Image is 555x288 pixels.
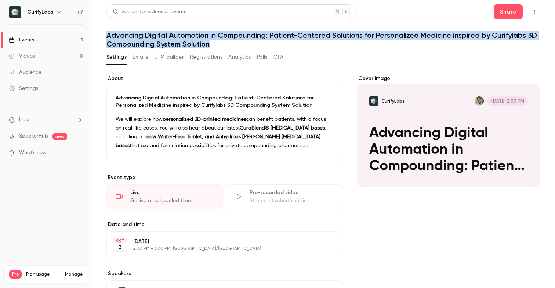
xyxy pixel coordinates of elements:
[74,150,83,156] iframe: Noticeable Trigger
[154,51,184,63] button: UTM builder
[106,51,127,63] button: Settings
[27,8,53,16] h6: CurifyLabs
[116,134,320,148] strong: new Water-Free Tablet, and Anhydrous [PERSON_NAME] [MEDICAL_DATA] bases
[9,69,41,76] div: Audience
[106,184,223,209] div: LiveGo live at scheduled time
[9,270,22,279] span: Pro
[116,94,333,109] p: Advancing Digital Automation in Compounding: Patient-Centered Solutions for Personalized Medicine...
[250,189,333,196] div: Pre-recorded video
[133,51,148,63] button: Emails
[9,116,83,124] li: help-dropdown-opener
[273,51,283,63] button: CTA
[106,75,342,82] label: About
[113,8,186,16] div: Search for videos or events
[133,238,303,245] p: [DATE]
[240,125,325,131] strong: CuraBlend® [MEDICAL_DATA] bases
[106,31,540,48] h1: Advancing Digital Automation in Compounding: Patient-Centered Solutions for Personalized Medicine...
[163,117,246,122] strong: personalized 3D-printed medicines
[130,197,214,204] div: Go live at scheduled time
[113,238,127,243] div: OCT
[9,6,21,18] img: CurifyLabs
[116,115,333,150] p: We will explore how can benefit patients, with a focus on real-life cases. You will also hear abo...
[228,51,251,63] button: Analytics
[494,4,523,19] button: Share
[19,116,30,124] span: Help
[106,174,342,181] p: Event type
[106,270,342,277] label: Speakers
[65,271,83,277] a: Manage
[9,85,38,92] div: Settings
[19,149,47,157] span: What's new
[357,75,540,187] section: Cover image
[133,246,303,252] p: 2:00 PM - 3:00 PM, [GEOGRAPHIC_DATA]/[GEOGRAPHIC_DATA]
[106,221,342,228] label: Date and time
[9,52,35,60] div: Videos
[26,271,61,277] span: Plan usage
[257,51,268,63] button: Polls
[250,197,333,204] div: Stream at scheduled time
[9,36,34,44] div: Events
[130,189,214,196] div: Live
[190,51,222,63] button: Registrations
[119,244,121,251] p: 2
[226,184,342,209] div: Pre-recorded videoStream at scheduled time
[19,132,48,140] a: SpeakerHub
[52,133,67,140] span: new
[357,75,540,82] label: Cover image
